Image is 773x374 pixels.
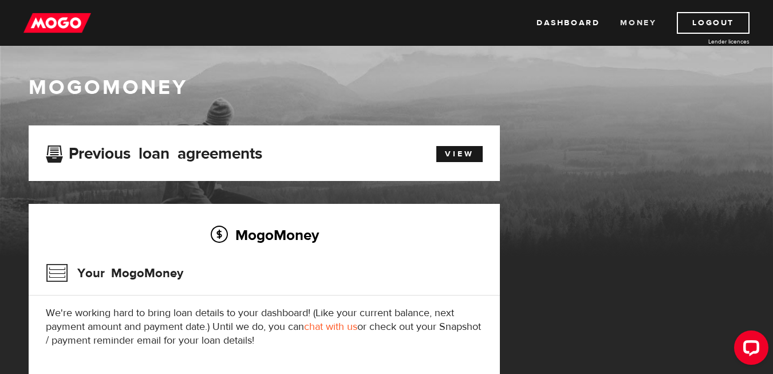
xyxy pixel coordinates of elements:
[677,12,750,34] a: Logout
[46,144,262,159] h3: Previous loan agreements
[46,223,483,247] h2: MogoMoney
[537,12,600,34] a: Dashboard
[46,258,183,288] h3: Your MogoMoney
[664,37,750,46] a: Lender licences
[620,12,656,34] a: Money
[304,320,357,333] a: chat with us
[23,12,91,34] img: mogo_logo-11ee424be714fa7cbb0f0f49df9e16ec.png
[725,326,773,374] iframe: LiveChat chat widget
[46,306,483,348] p: We're working hard to bring loan details to your dashboard! (Like your current balance, next paym...
[29,76,744,100] h1: MogoMoney
[436,146,483,162] a: View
